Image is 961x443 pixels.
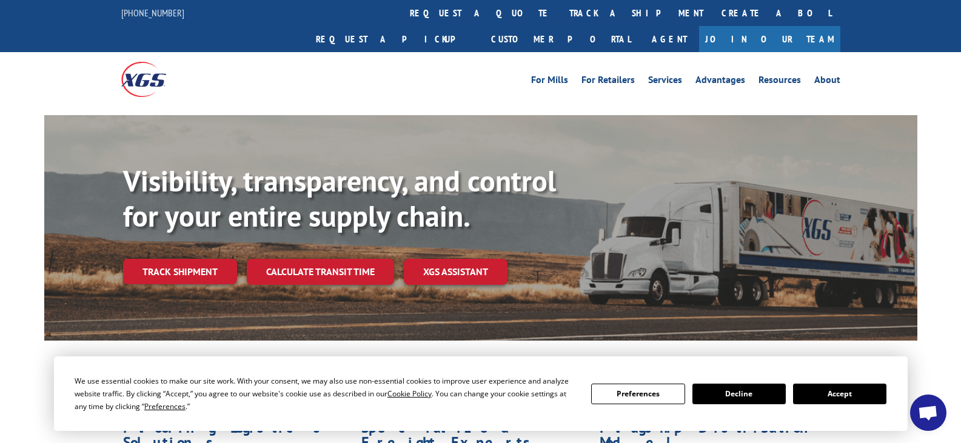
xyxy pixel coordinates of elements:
[758,75,801,88] a: Resources
[307,26,482,52] a: Request a pickup
[581,75,635,88] a: For Retailers
[695,75,745,88] a: Advantages
[123,162,556,235] b: Visibility, transparency, and control for your entire supply chain.
[640,26,699,52] a: Agent
[144,401,186,411] span: Preferences
[404,259,507,285] a: XGS ASSISTANT
[814,75,840,88] a: About
[482,26,640,52] a: Customer Portal
[75,375,577,413] div: We use essential cookies to make our site work. With your consent, we may also use non-essential ...
[648,75,682,88] a: Services
[54,356,908,431] div: Cookie Consent Prompt
[247,259,394,285] a: Calculate transit time
[121,7,184,19] a: [PHONE_NUMBER]
[692,384,786,404] button: Decline
[531,75,568,88] a: For Mills
[591,384,685,404] button: Preferences
[910,395,946,431] div: Open chat
[123,259,237,284] a: Track shipment
[793,384,886,404] button: Accept
[699,26,840,52] a: Join Our Team
[387,388,432,399] span: Cookie Policy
